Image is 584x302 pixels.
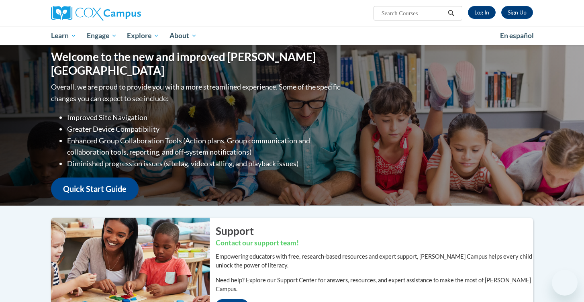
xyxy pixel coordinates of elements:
span: About [169,31,197,41]
a: Register [501,6,533,19]
a: Learn [46,27,82,45]
li: Improved Site Navigation [67,112,342,123]
h3: Contact our support team! [216,238,533,248]
li: Greater Device Compatibility [67,123,342,135]
h2: Support [216,224,533,238]
a: Quick Start Guide [51,178,139,200]
div: Main menu [39,27,545,45]
iframe: Button to launch messaging window [552,270,578,296]
a: En español [495,27,539,44]
li: Diminished progression issues (site lag, video stalling, and playback issues) [67,158,342,169]
button: Search [445,8,457,18]
span: Engage [87,31,117,41]
span: Explore [127,31,159,41]
input: Search Courses [381,8,445,18]
a: Log In [468,6,496,19]
li: Enhanced Group Collaboration Tools (Action plans, Group communication and collaboration tools, re... [67,135,342,158]
h1: Welcome to the new and improved [PERSON_NAME][GEOGRAPHIC_DATA] [51,50,342,77]
p: Need help? Explore our Support Center for answers, resources, and expert assistance to make the m... [216,276,533,294]
a: Engage [82,27,122,45]
p: Overall, we are proud to provide you with a more streamlined experience. Some of the specific cha... [51,81,342,104]
span: Learn [51,31,76,41]
a: About [164,27,202,45]
a: Explore [122,27,164,45]
img: Cox Campus [51,6,141,20]
a: Cox Campus [51,6,204,20]
p: Empowering educators with free, research-based resources and expert support, [PERSON_NAME] Campus... [216,252,533,270]
span: En español [500,31,534,40]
